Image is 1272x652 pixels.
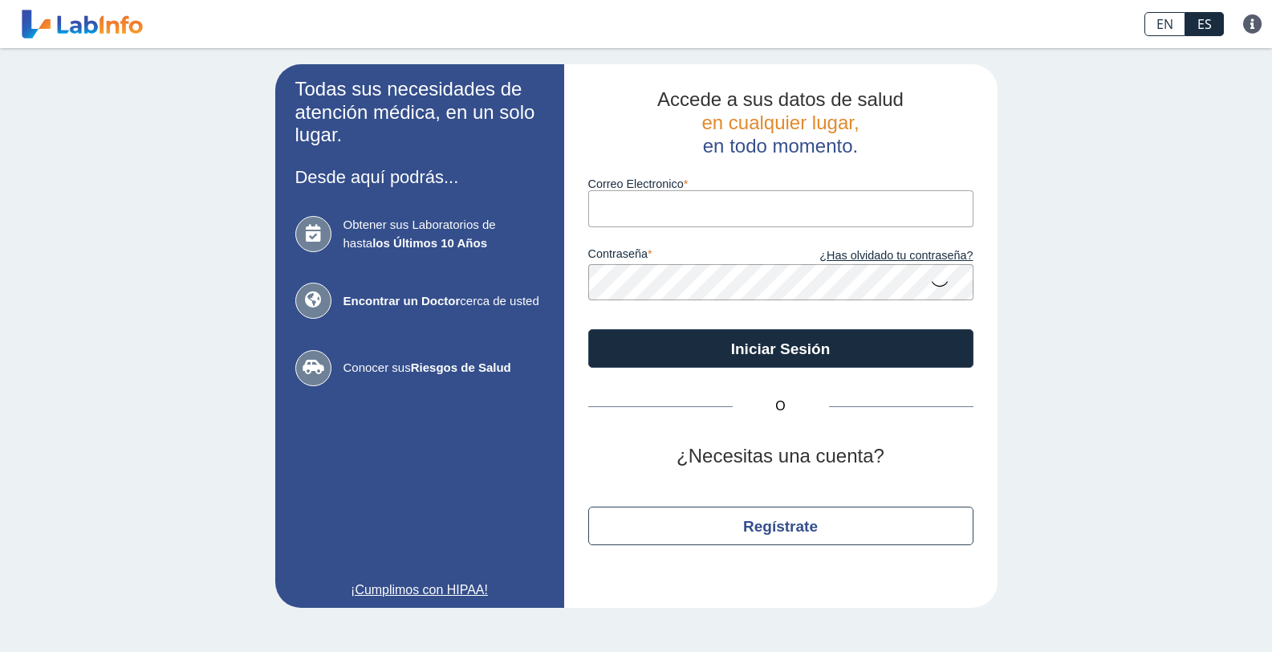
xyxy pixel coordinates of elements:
[588,247,781,265] label: contraseña
[295,581,544,600] a: ¡Cumplimos con HIPAA!
[588,507,973,545] button: Regístrate
[295,78,544,147] h2: Todas sus necesidades de atención médica, en un solo lugar.
[588,177,973,190] label: Correo Electronico
[781,247,973,265] a: ¿Has olvidado tu contraseña?
[295,167,544,187] h3: Desde aquí podrás...
[657,88,904,110] span: Accede a sus datos de salud
[703,135,858,157] span: en todo momento.
[343,292,544,311] span: cerca de usted
[588,329,973,368] button: Iniciar Sesión
[1185,12,1224,36] a: ES
[733,397,829,416] span: O
[588,445,973,468] h2: ¿Necesitas una cuenta?
[1144,12,1185,36] a: EN
[343,359,544,377] span: Conocer sus
[411,361,511,374] b: Riesgos de Salud
[372,236,487,250] b: los Últimos 10 Años
[343,216,544,252] span: Obtener sus Laboratorios de hasta
[701,112,859,133] span: en cualquier lugar,
[343,294,461,308] b: Encontrar un Doctor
